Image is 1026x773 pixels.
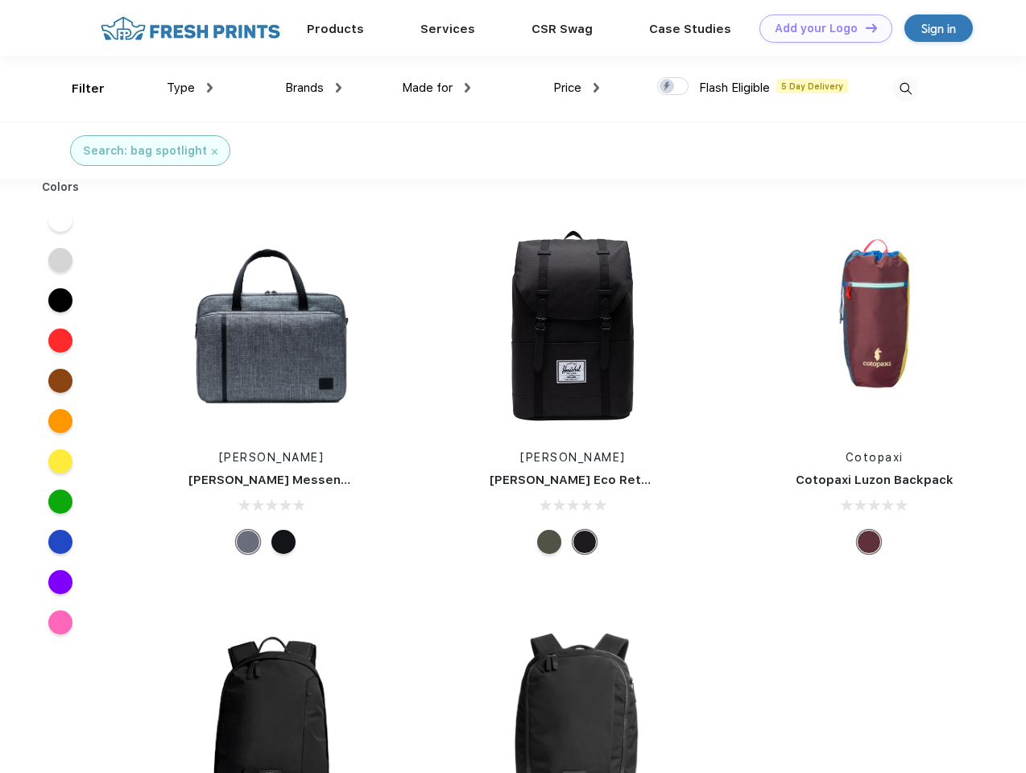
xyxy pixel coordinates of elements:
img: func=resize&h=266 [164,219,379,433]
div: Black [573,530,597,554]
a: Products [307,22,364,36]
span: Type [167,81,195,95]
a: [PERSON_NAME] [219,451,325,464]
img: desktop_search.svg [892,76,919,102]
img: DT [866,23,877,32]
img: dropdown.png [336,83,341,93]
div: Raven Crosshatch [236,530,260,554]
div: Sign in [921,19,956,38]
div: Search: bag spotlight [83,143,207,159]
img: func=resize&h=266 [767,219,982,433]
a: [PERSON_NAME] Messenger [188,473,362,487]
div: Surprise [857,530,881,554]
div: Add your Logo [775,22,858,35]
span: Brands [285,81,324,95]
a: [PERSON_NAME] [520,451,626,464]
div: Filter [72,80,105,98]
span: 5 Day Delivery [776,79,848,93]
div: Black [271,530,296,554]
img: func=resize&h=266 [465,219,680,433]
span: Made for [402,81,453,95]
a: Sign in [904,14,973,42]
img: dropdown.png [594,83,599,93]
span: Flash Eligible [699,81,770,95]
span: Price [553,81,581,95]
img: dropdown.png [465,83,470,93]
a: [PERSON_NAME] Eco Retreat 15" Computer Backpack [490,473,819,487]
div: Forest [537,530,561,554]
div: Colors [30,179,92,196]
a: Cotopaxi [846,451,904,464]
img: dropdown.png [207,83,213,93]
img: filter_cancel.svg [212,149,217,155]
img: fo%20logo%202.webp [96,14,285,43]
a: Cotopaxi Luzon Backpack [796,473,954,487]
